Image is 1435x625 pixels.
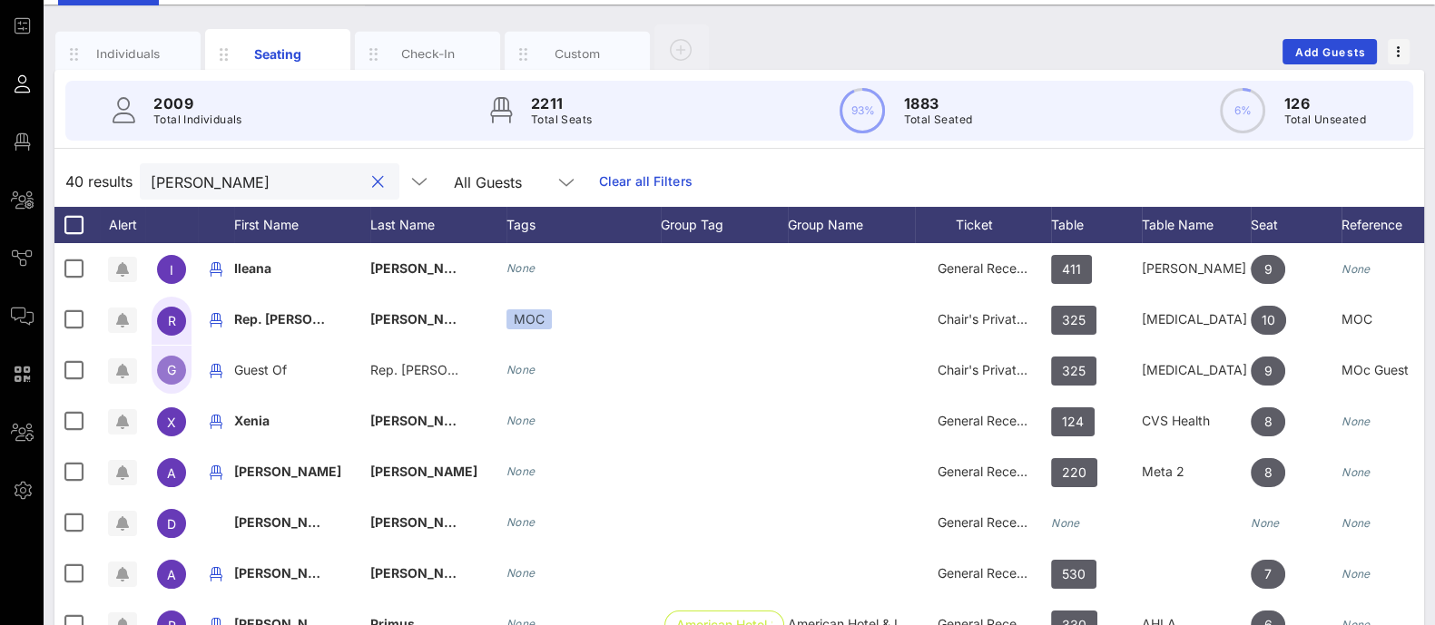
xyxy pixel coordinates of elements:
[1283,111,1366,129] p: Total Unseated
[454,174,522,190] div: All Guests
[1062,306,1086,335] span: 325
[370,311,477,327] span: [PERSON_NAME]
[1251,207,1342,243] div: Seat
[388,45,468,63] div: Check-In
[88,45,169,63] div: Individuals
[599,171,693,191] a: Clear all Filters
[167,415,176,430] span: X
[531,93,592,114] p: 2211
[938,311,1087,327] span: Chair's Private Reception
[1062,255,1081,284] span: 411
[506,414,536,427] i: None
[1342,465,1371,479] i: None
[1142,396,1251,446] div: CVS Health
[153,111,242,129] p: Total Individuals
[370,260,477,276] span: [PERSON_NAME]
[506,515,536,529] i: None
[167,362,176,377] span: G
[1142,243,1251,294] div: [PERSON_NAME] Companies
[370,565,477,581] span: [PERSON_NAME]
[234,464,341,479] span: [PERSON_NAME]
[234,514,341,530] span: [PERSON_NAME]
[1264,560,1272,589] span: 7
[506,566,536,580] i: None
[234,565,341,581] span: [PERSON_NAME]
[1264,407,1273,436] span: 8
[1342,567,1371,581] i: None
[370,362,506,377] span: Rep. [PERSON_NAME]
[938,514,1047,530] span: General Reception
[788,207,915,243] div: Group Name
[234,413,270,428] span: Xenia
[1342,311,1372,327] span: MOC
[65,171,133,192] span: 40 results
[1051,516,1080,530] i: None
[1264,356,1273,386] span: 9
[234,207,370,243] div: First Name
[1294,45,1366,59] span: Add Guests
[1062,356,1086,386] span: 325
[531,111,592,129] p: Total Seats
[903,111,972,129] p: Total Seated
[938,260,1047,276] span: General Reception
[1342,362,1409,377] span: MOc Guest
[903,93,972,114] p: 1883
[167,567,176,582] span: A
[1264,255,1273,284] span: 9
[915,207,1051,243] div: Ticket
[506,261,536,275] i: None
[661,207,788,243] div: Group Tag
[170,262,173,278] span: I
[167,516,176,532] span: D
[938,362,1087,377] span: Chair's Private Reception
[1264,458,1273,487] span: 8
[1251,516,1280,530] i: None
[238,44,319,63] div: Seating
[537,45,618,63] div: Custom
[1342,262,1371,276] i: None
[372,173,384,191] button: clear icon
[1342,516,1371,530] i: None
[506,464,536,478] i: None
[1142,446,1251,497] div: Meta 2
[1262,306,1275,335] span: 10
[1142,294,1251,345] div: [MEDICAL_DATA]
[1283,39,1377,64] button: Add Guests
[234,260,271,276] span: Ileana
[1062,560,1086,589] span: 530
[1142,345,1251,396] div: [MEDICAL_DATA]
[506,309,552,329] div: MOC
[938,413,1047,428] span: General Reception
[506,363,536,376] i: None
[370,464,477,479] span: [PERSON_NAME]
[938,464,1047,479] span: General Reception
[370,207,506,243] div: Last Name
[100,207,145,243] div: Alert
[1342,415,1371,428] i: None
[1142,207,1251,243] div: Table Name
[1051,207,1142,243] div: Table
[234,362,287,377] span: Guest Of
[168,313,176,328] span: R
[938,565,1047,581] span: General Reception
[1062,458,1086,487] span: 220
[153,93,242,114] p: 2009
[234,311,372,327] span: Rep. [PERSON_NAME]
[1283,93,1366,114] p: 126
[370,413,477,428] span: [PERSON_NAME]
[1062,407,1084,436] span: 124
[506,207,661,243] div: Tags
[370,514,477,530] span: [PERSON_NAME]
[167,465,176,481] span: A
[443,163,588,200] div: All Guests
